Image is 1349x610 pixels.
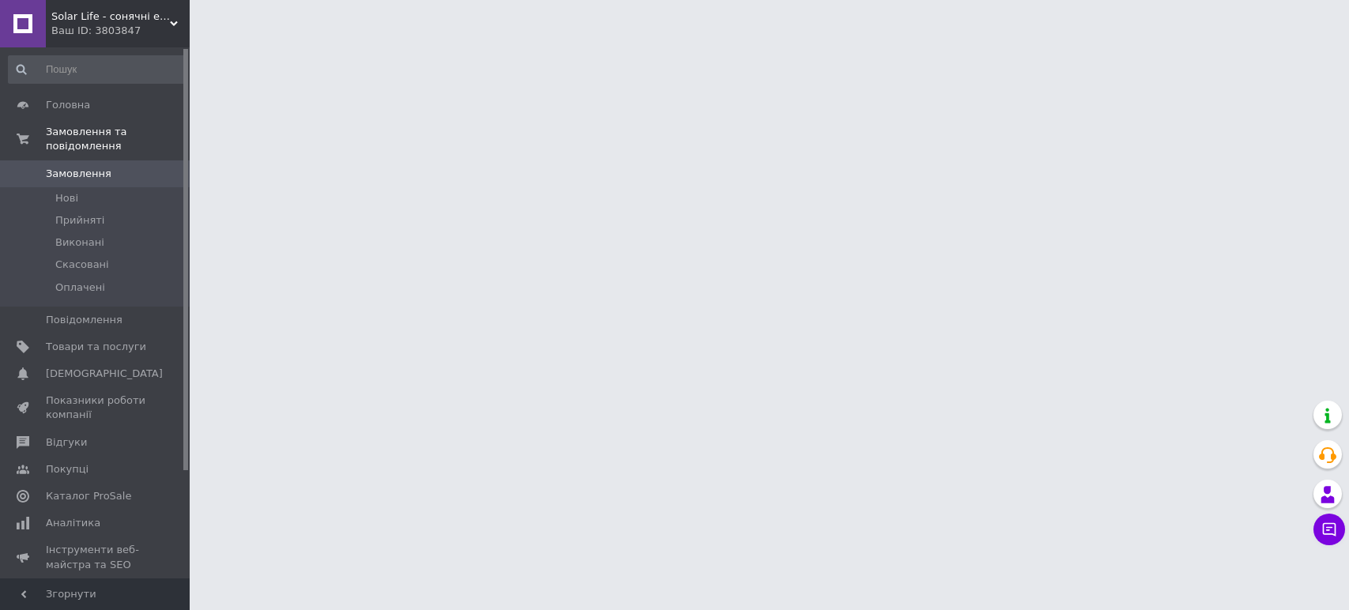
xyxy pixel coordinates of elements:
[51,9,170,24] span: Solar Life - сонячні електростанції
[46,435,87,450] span: Відгуки
[46,543,146,571] span: Інструменти веб-майстра та SEO
[46,340,146,354] span: Товари та послуги
[46,167,111,181] span: Замовлення
[8,55,186,84] input: Пошук
[55,191,78,205] span: Нові
[46,516,100,530] span: Аналітика
[55,235,104,250] span: Виконані
[55,213,104,228] span: Прийняті
[46,313,122,327] span: Повідомлення
[46,125,190,153] span: Замовлення та повідомлення
[1313,514,1345,545] button: Чат з покупцем
[46,367,163,381] span: [DEMOGRAPHIC_DATA]
[55,281,105,295] span: Оплачені
[46,393,146,422] span: Показники роботи компанії
[46,98,90,112] span: Головна
[51,24,190,38] div: Ваш ID: 3803847
[46,489,131,503] span: Каталог ProSale
[46,462,89,476] span: Покупці
[55,258,109,272] span: Скасовані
